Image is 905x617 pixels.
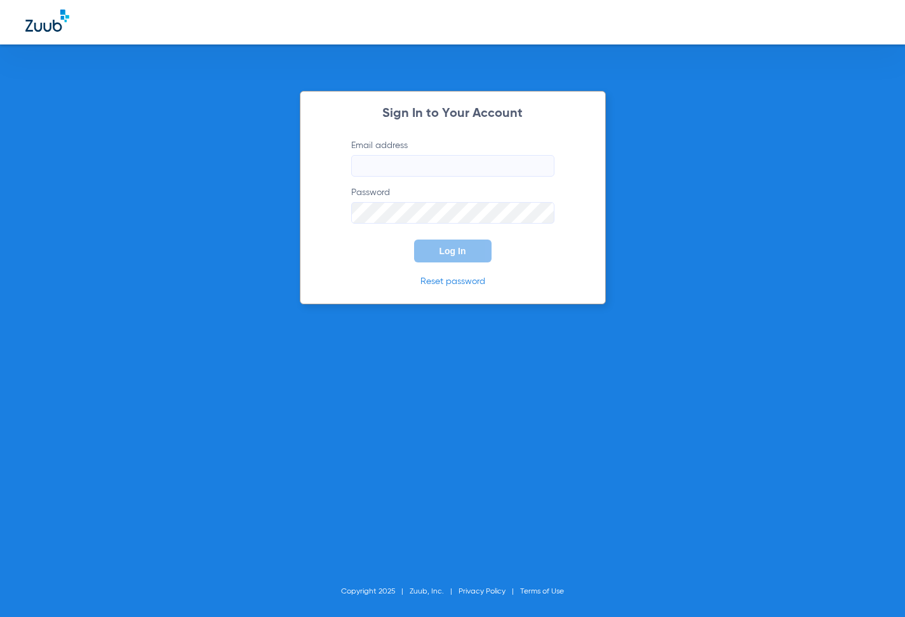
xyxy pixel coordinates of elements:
li: Zuub, Inc. [410,585,459,598]
label: Password [351,186,554,224]
a: Terms of Use [520,588,564,595]
a: Reset password [420,277,485,286]
h2: Sign In to Your Account [332,107,573,120]
img: Zuub Logo [25,10,69,32]
button: Log In [414,240,492,262]
label: Email address [351,139,554,177]
iframe: Chat Widget [841,556,905,617]
input: Email address [351,155,554,177]
li: Copyright 2025 [341,585,410,598]
input: Password [351,202,554,224]
a: Privacy Policy [459,588,506,595]
span: Log In [439,246,466,256]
